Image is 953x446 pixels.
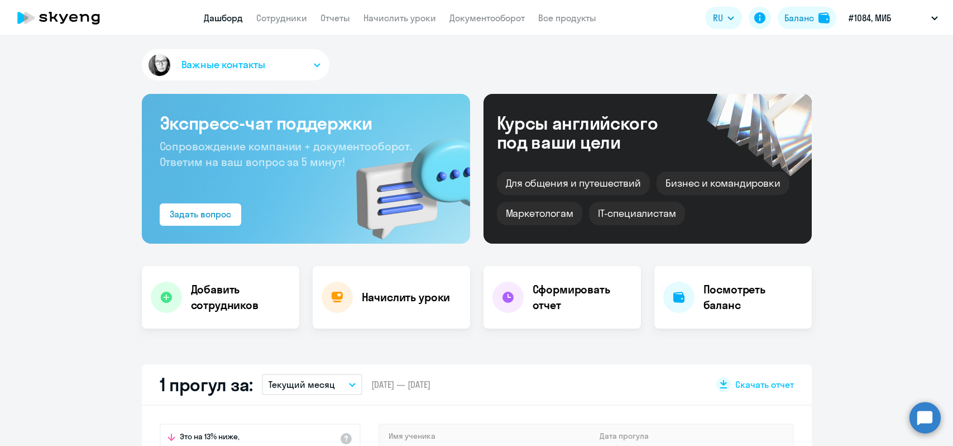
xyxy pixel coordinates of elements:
[818,12,830,23] img: balance
[497,172,650,195] div: Для общения и путешествий
[180,431,240,445] span: Это на 13% ниже,
[160,112,452,134] h3: Экспресс-чат поддержки
[778,7,836,29] button: Балансbalance
[843,4,944,31] button: #1084, МИБ
[256,12,307,23] a: Сотрудники
[784,11,814,25] div: Баланс
[262,374,362,395] button: Текущий месяц
[170,207,231,221] div: Задать вопрос
[371,378,430,391] span: [DATE] — [DATE]
[705,7,742,29] button: RU
[849,11,891,25] p: #1084, МИБ
[320,12,350,23] a: Отчеты
[538,12,596,23] a: Все продукты
[142,49,329,80] button: Важные контакты
[497,202,582,225] div: Маркетологам
[363,12,436,23] a: Начислить уроки
[191,282,290,313] h4: Добавить сотрудников
[713,11,723,25] span: RU
[269,378,335,391] p: Текущий месяц
[589,202,685,225] div: IT-специалистам
[703,282,803,313] h4: Посмотреть баланс
[204,12,243,23] a: Дашборд
[497,113,688,151] div: Курсы английского под ваши цели
[449,12,525,23] a: Документооборот
[160,203,241,226] button: Задать вопрос
[533,282,632,313] h4: Сформировать отчет
[657,172,789,195] div: Бизнес и командировки
[181,58,265,72] span: Важные контакты
[735,378,794,391] span: Скачать отчет
[146,52,173,78] img: avatar
[160,139,412,169] span: Сопровождение компании + документооборот. Ответим на ваш вопрос за 5 минут!
[160,373,253,396] h2: 1 прогул за:
[340,118,470,244] img: bg-img
[362,290,451,305] h4: Начислить уроки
